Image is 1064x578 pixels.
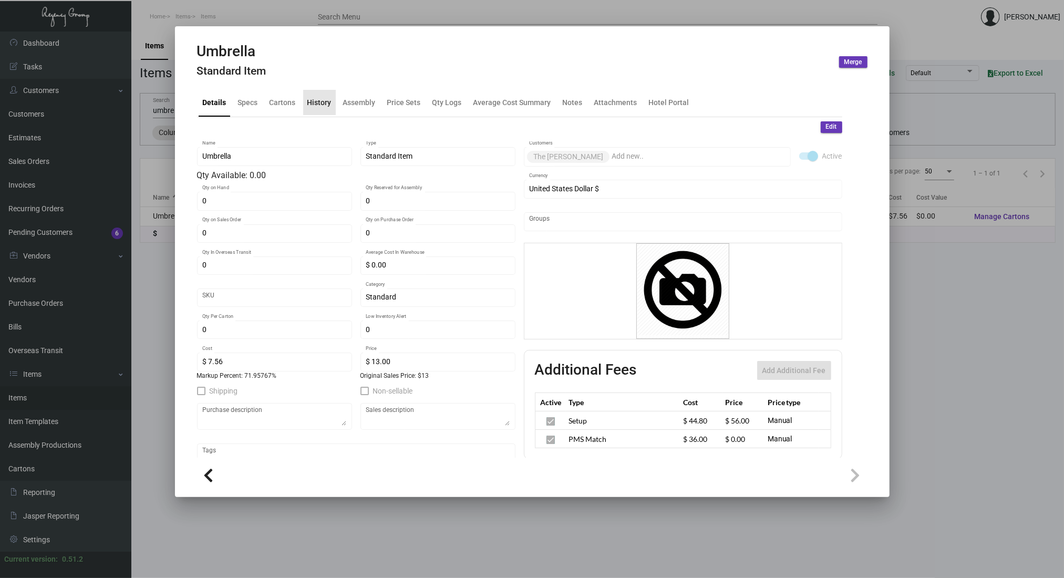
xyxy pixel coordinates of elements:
span: Active [822,150,842,162]
div: Cartons [270,97,296,108]
th: Price [723,393,765,411]
div: Specs [238,97,258,108]
button: Add Additional Fee [757,361,831,380]
input: Add new.. [529,218,836,226]
div: Qty Available: 0.00 [197,169,515,182]
th: Price type [765,393,819,411]
div: Assembly [343,97,376,108]
div: History [307,97,332,108]
h2: Umbrella [197,43,266,60]
span: Shipping [210,385,238,397]
span: Manual [768,435,792,443]
div: Average Cost Summary [473,97,551,108]
div: Attachments [594,97,637,108]
div: Details [203,97,226,108]
h4: Standard Item [197,65,266,78]
span: Add Additional Fee [762,366,826,375]
button: Edit [821,121,842,133]
div: Qty Logs [432,97,462,108]
span: Merge [844,58,862,67]
input: Add new.. [612,152,785,161]
span: Edit [826,122,837,131]
div: Current version: [4,554,58,565]
span: Non-sellable [373,385,413,397]
div: Price Sets [387,97,421,108]
button: Merge [839,56,867,68]
th: Type [566,393,680,411]
div: Hotel Portal [649,97,689,108]
h2: Additional Fees [535,361,637,380]
div: Notes [563,97,583,108]
mat-chip: The [PERSON_NAME] [527,151,610,163]
span: Manual [768,416,792,425]
th: Cost [680,393,722,411]
div: 0.51.2 [62,554,83,565]
th: Active [535,393,566,411]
